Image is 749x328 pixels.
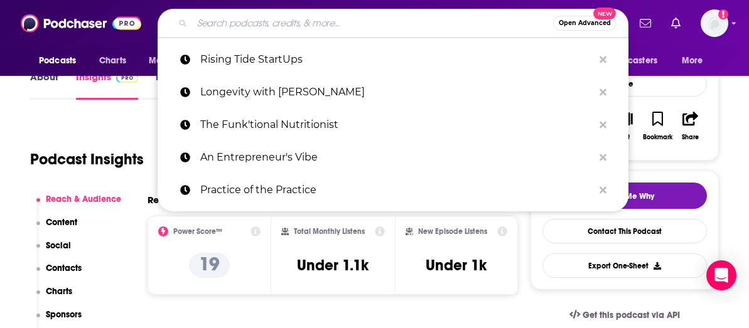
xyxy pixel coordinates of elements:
[589,49,676,73] button: open menu
[294,227,365,236] h2: Total Monthly Listens
[36,240,72,263] button: Social
[46,217,77,228] p: Content
[30,49,92,73] button: open menu
[701,9,728,37] span: Logged in as KTMSseat4
[706,260,736,290] div: Open Intercom Messenger
[158,174,628,206] a: Practice of the Practice
[426,256,487,275] h3: Under 1k
[140,49,210,73] button: open menu
[643,134,672,141] div: Bookmark
[418,227,487,236] h2: New Episode Listens
[542,253,707,278] button: Export One-Sheet
[701,9,728,37] img: User Profile
[148,194,176,206] h2: Reach
[635,13,656,34] a: Show notifications dropdown
[641,103,674,149] button: Bookmark
[158,108,628,141] a: The Funk'tional Nutritionist
[673,49,719,73] button: open menu
[39,52,76,70] span: Podcasts
[718,9,728,19] svg: Add a profile image
[30,150,144,169] h1: Podcast Insights
[189,253,230,278] p: 19
[682,134,699,141] div: Share
[297,256,369,275] h3: Under 1.1k
[666,13,686,34] a: Show notifications dropdown
[158,141,628,174] a: An Entrepreneur's Vibe
[36,217,78,240] button: Content
[200,174,593,206] p: Practice of the Practice
[611,191,654,201] span: Tell Me Why
[156,71,218,100] a: Episodes676
[36,194,122,217] button: Reach & Audience
[553,16,617,31] button: Open AdvancedNew
[36,286,73,309] button: Charts
[21,11,141,35] img: Podchaser - Follow, Share and Rate Podcasts
[46,240,71,251] p: Social
[593,8,616,19] span: New
[701,9,728,37] button: Show profile menu
[192,13,553,33] input: Search podcasts, credits, & more...
[200,43,593,76] p: Rising Tide StartUps
[99,52,126,70] span: Charts
[200,76,593,108] p: Longevity with Nathalie Niddam
[173,227,222,236] h2: Power Score™
[158,76,628,108] a: Longevity with [PERSON_NAME]
[46,286,72,297] p: Charts
[583,310,680,320] span: Get this podcast via API
[149,52,193,70] span: Monitoring
[674,103,707,149] button: Share
[46,194,121,204] p: Reach & Audience
[158,9,628,38] div: Search podcasts, credits, & more...
[682,52,703,70] span: More
[91,49,134,73] a: Charts
[200,141,593,174] p: An Entrepreneur's Vibe
[36,263,82,286] button: Contacts
[158,43,628,76] a: Rising Tide StartUps
[116,73,138,83] img: Podchaser Pro
[46,263,82,273] p: Contacts
[46,309,82,320] p: Sponsors
[30,71,58,100] a: About
[559,20,611,26] span: Open Advanced
[200,108,593,141] p: The Funk'tional Nutritionist
[542,219,707,243] a: Contact This Podcast
[76,71,138,100] a: InsightsPodchaser Pro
